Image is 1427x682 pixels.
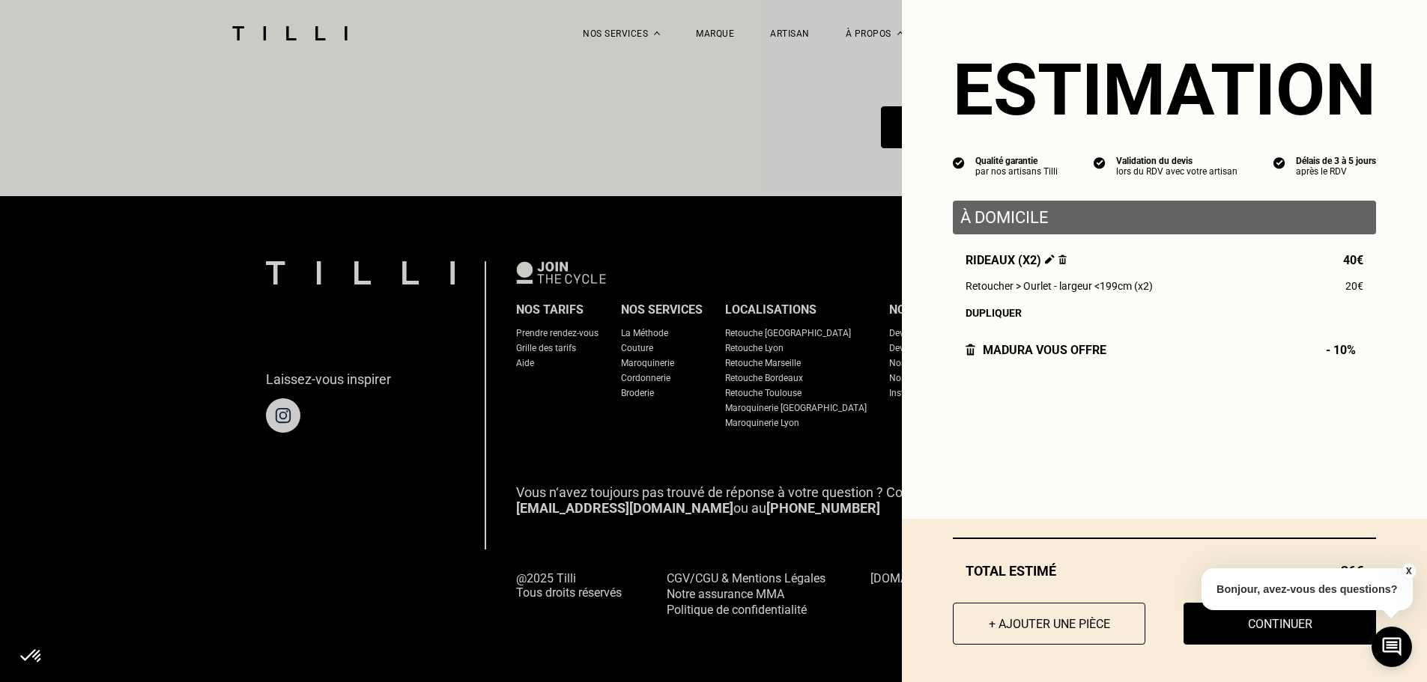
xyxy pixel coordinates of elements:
section: Estimation [953,48,1376,132]
img: icon list info [1094,156,1106,169]
div: Délais de 3 à 5 jours [1296,156,1376,166]
span: Rideaux (x2) [966,253,1067,267]
button: + Ajouter une pièce [953,603,1145,645]
div: Madura vous offre [966,343,1106,357]
span: 40€ [1343,253,1363,267]
div: Validation du devis [1116,156,1237,166]
div: Dupliquer [966,307,1363,319]
button: X [1401,563,1416,579]
span: 20€ [1345,280,1363,292]
img: Éditer [1045,255,1055,264]
span: Retoucher > Ourlet - largeur <199cm (x2) [966,280,1153,292]
div: lors du RDV avec votre artisan [1116,166,1237,177]
img: icon list info [953,156,965,169]
p: À domicile [960,208,1369,227]
span: - 10% [1326,343,1363,357]
div: Total estimé [953,563,1376,579]
div: par nos artisans Tilli [975,166,1058,177]
div: Qualité garantie [975,156,1058,166]
button: Continuer [1184,603,1376,645]
img: icon list info [1273,156,1285,169]
p: Bonjour, avez-vous des questions? [1202,568,1413,610]
div: après le RDV [1296,166,1376,177]
img: Supprimer [1058,255,1067,264]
